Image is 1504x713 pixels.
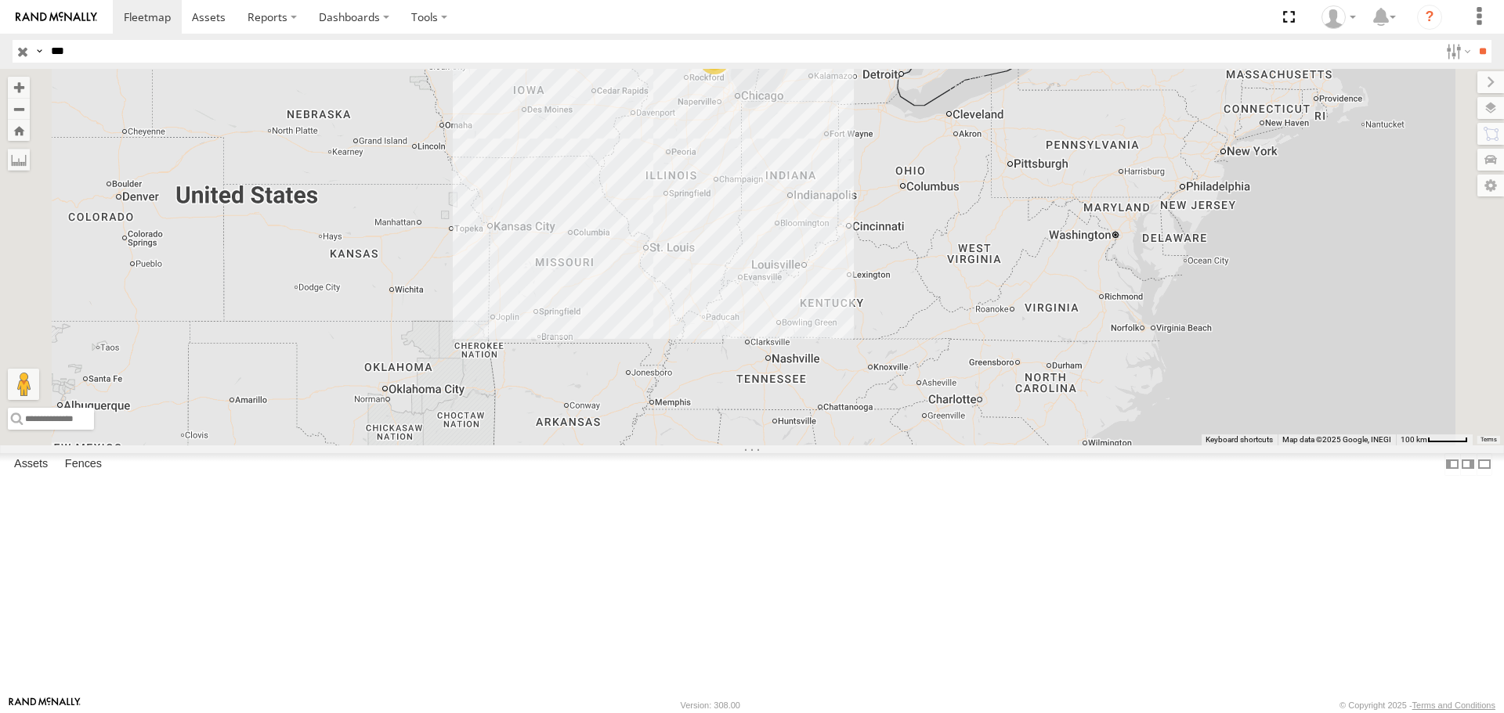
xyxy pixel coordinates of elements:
[1206,434,1273,445] button: Keyboard shortcuts
[1477,175,1504,196] label: Map Settings
[1282,435,1391,444] span: Map data ©2025 Google, INEGI
[1396,434,1473,445] button: Map Scale: 100 km per 48 pixels
[16,12,97,23] img: rand-logo.svg
[8,369,39,400] button: Drag Pegman onto the map to open Street View
[9,697,81,713] a: Visit our Website
[1339,700,1495,710] div: © Copyright 2025 -
[6,454,56,476] label: Assets
[1412,700,1495,710] a: Terms and Conditions
[1440,40,1473,63] label: Search Filter Options
[8,120,30,141] button: Zoom Home
[1477,453,1492,476] label: Hide Summary Table
[1417,5,1442,30] i: ?
[1460,453,1476,476] label: Dock Summary Table to the Right
[1480,436,1497,442] a: Terms (opens in new tab)
[8,98,30,120] button: Zoom out
[8,149,30,171] label: Measure
[681,700,740,710] div: Version: 308.00
[1401,435,1427,444] span: 100 km
[1316,5,1361,29] div: AJ Klotz
[57,454,110,476] label: Fences
[1444,453,1460,476] label: Dock Summary Table to the Left
[33,40,45,63] label: Search Query
[8,77,30,98] button: Zoom in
